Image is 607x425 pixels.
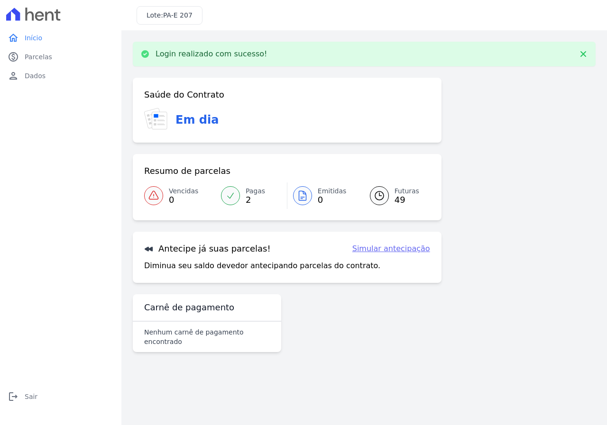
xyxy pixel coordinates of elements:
h3: Resumo de parcelas [144,165,230,177]
h3: Carnê de pagamento [144,302,234,313]
a: homeInício [4,28,118,47]
span: Sair [25,392,37,401]
a: Vencidas 0 [144,182,215,209]
a: paidParcelas [4,47,118,66]
i: person [8,70,19,81]
i: home [8,32,19,44]
a: personDados [4,66,118,85]
span: PA-E 207 [163,11,193,19]
h3: Saúde do Contrato [144,89,224,100]
i: paid [8,51,19,63]
a: Futuras 49 [359,182,430,209]
h3: Em dia [175,111,219,128]
p: Diminua seu saldo devedor antecipando parcelas do contrato. [144,260,380,271]
h3: Lote: [147,10,193,20]
span: 49 [395,196,419,204]
a: Simular antecipação [352,243,430,254]
p: Login realizado com sucesso! [156,49,267,59]
a: logoutSair [4,387,118,406]
span: Parcelas [25,52,52,62]
span: Futuras [395,186,419,196]
p: Nenhum carnê de pagamento encontrado [144,327,270,346]
span: Pagas [246,186,265,196]
span: Emitidas [318,186,347,196]
span: 2 [246,196,265,204]
span: Vencidas [169,186,198,196]
span: 0 [318,196,347,204]
h3: Antecipe já suas parcelas! [144,243,271,254]
span: Dados [25,71,46,81]
i: logout [8,391,19,402]
a: Pagas 2 [215,182,287,209]
span: Início [25,33,42,43]
span: 0 [169,196,198,204]
a: Emitidas 0 [287,182,359,209]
